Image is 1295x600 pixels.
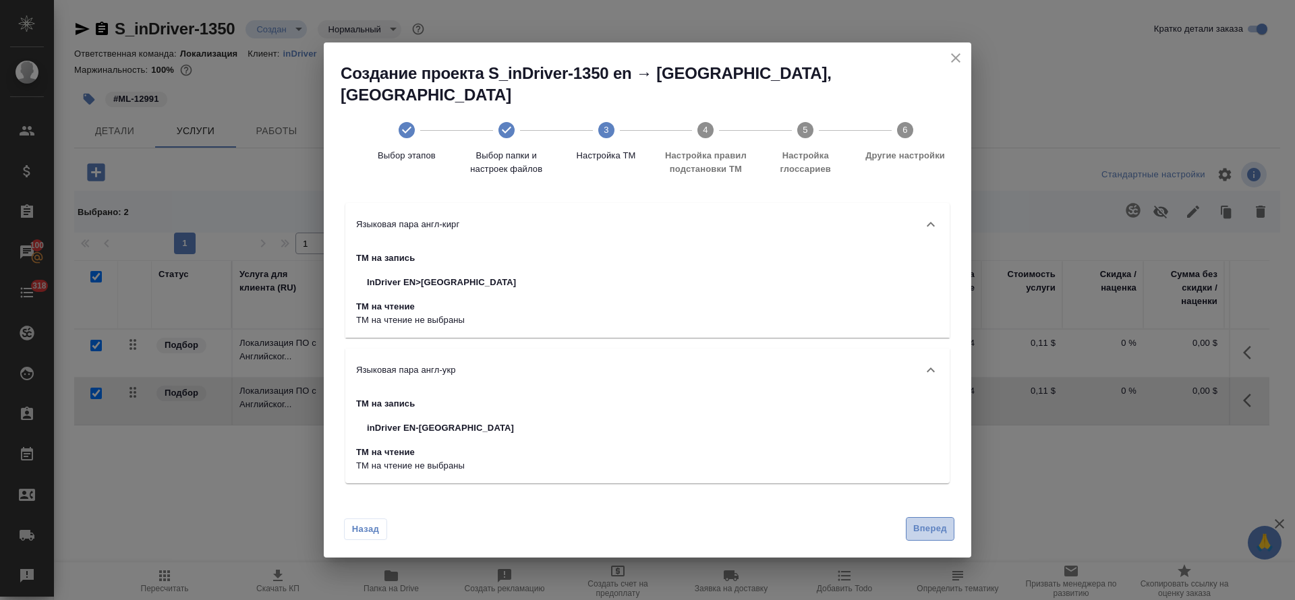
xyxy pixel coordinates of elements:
[356,397,525,411] p: ТМ на запись
[356,446,525,459] p: ТМ на чтение
[345,349,950,392] div: Языковая пара англ-укр
[345,203,950,246] div: Языковая пара англ-кирг
[946,48,966,68] button: close
[367,276,516,289] span: InDriver EN>[GEOGRAPHIC_DATA]
[902,125,907,135] text: 6
[356,218,459,231] p: Языковая пара англ-кирг
[362,149,451,162] span: Выбор этапов
[367,421,514,435] span: inDriver EN-[GEOGRAPHIC_DATA]
[356,300,527,313] p: ТМ на чтение
[803,125,808,135] text: 5
[761,149,850,176] span: Настройка глоссариев
[661,149,750,176] span: Настройка правил подстановки TM
[861,149,950,162] span: Другие настройки
[345,392,950,483] div: Языковая пара англ-кирг
[562,149,651,162] span: Настройка ТМ
[356,313,527,327] p: ТМ на чтение не выбраны
[356,363,456,377] p: Языковая пара англ-укр
[604,125,608,135] text: 3
[345,246,950,338] div: Языковая пара англ-кирг
[344,518,387,540] button: Назад
[703,125,708,135] text: 4
[351,522,380,536] span: Назад
[913,521,947,537] span: Вперед
[906,517,954,541] button: Вперед
[356,251,527,265] p: ТМ на запись
[462,149,551,176] span: Выбор папки и настроек файлов
[341,63,971,106] h2: Создание проекта S_inDriver-1350 en → [GEOGRAPHIC_DATA],[GEOGRAPHIC_DATA]
[356,459,525,473] p: ТМ на чтение не выбраны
